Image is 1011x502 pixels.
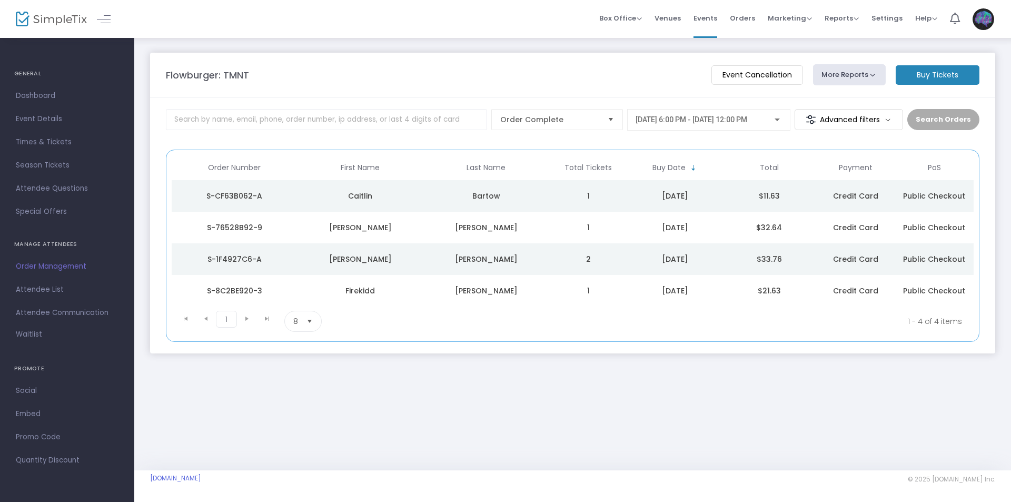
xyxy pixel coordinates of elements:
[813,64,886,85] button: More Reports
[300,286,421,296] div: Firekidd
[16,454,118,467] span: Quantity Discount
[630,191,719,201] div: 8/5/2025
[549,243,628,275] td: 2
[16,430,118,444] span: Promo Code
[722,180,816,212] td: $11.63
[208,163,261,172] span: Order Number
[426,286,547,296] div: Poley
[16,384,118,398] span: Social
[16,283,118,297] span: Attendee List
[426,191,547,201] div: Bartow
[16,182,118,195] span: Attendee Questions
[16,159,118,172] span: Season Tickets
[16,112,118,126] span: Event Details
[16,407,118,421] span: Embed
[16,205,118,219] span: Special Offers
[500,114,599,125] span: Order Complete
[14,234,120,255] h4: MANAGE ATTENDEES
[652,163,686,172] span: Buy Date
[549,155,628,180] th: Total Tickets
[768,13,812,23] span: Marketing
[426,254,547,264] div: Matson
[896,65,979,85] m-button: Buy Tickets
[711,65,803,85] m-button: Event Cancellation
[693,5,717,32] span: Events
[293,316,298,327] span: 8
[603,110,618,130] button: Select
[174,286,295,296] div: S-8C2BE920-3
[871,5,903,32] span: Settings
[730,5,755,32] span: Orders
[722,275,816,307] td: $21.63
[903,191,965,201] span: Public Checkout
[16,306,118,320] span: Attendee Communication
[16,260,118,273] span: Order Management
[722,212,816,243] td: $32.64
[655,5,681,32] span: Venues
[760,163,779,172] span: Total
[16,135,118,149] span: Times & Tickets
[174,191,295,201] div: S-CF63B062-A
[166,68,249,82] m-panel-title: Flowburger: TMNT
[174,222,295,233] div: S-76528B92-9
[839,163,873,172] span: Payment
[915,13,937,23] span: Help
[833,254,878,264] span: Credit Card
[908,475,995,484] span: © 2025 [DOMAIN_NAME] Inc.
[833,286,878,296] span: Credit Card
[630,286,719,296] div: 4/28/2025
[300,191,421,201] div: Caitlin
[630,254,719,264] div: 6/10/2025
[928,163,941,172] span: PoS
[166,109,487,130] input: Search by name, email, phone, order number, ip address, or last 4 digits of card
[172,155,974,307] div: Data table
[14,63,120,84] h4: GENERAL
[795,109,904,130] m-button: Advanced filters
[341,163,380,172] span: First Name
[903,286,965,296] span: Public Checkout
[903,254,965,264] span: Public Checkout
[549,212,628,243] td: 1
[689,164,698,172] span: Sortable
[599,13,642,23] span: Box Office
[630,222,719,233] div: 7/14/2025
[903,222,965,233] span: Public Checkout
[426,311,962,332] kendo-pager-info: 1 - 4 of 4 items
[549,180,628,212] td: 1
[216,311,237,328] span: Page 1
[426,222,547,233] div: Menefee
[150,474,201,483] a: [DOMAIN_NAME]
[825,13,859,23] span: Reports
[833,191,878,201] span: Credit Card
[14,358,120,379] h4: PROMOTE
[16,89,118,103] span: Dashboard
[806,114,816,125] img: filter
[722,243,816,275] td: $33.76
[300,254,421,264] div: Emily
[300,222,421,233] div: Jeremy
[636,115,747,124] span: [DATE] 6:00 PM - [DATE] 12:00 PM
[174,254,295,264] div: S-1F4927C6-A
[549,275,628,307] td: 1
[302,311,317,331] button: Select
[16,329,42,340] span: Waitlist
[833,222,878,233] span: Credit Card
[467,163,506,172] span: Last Name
